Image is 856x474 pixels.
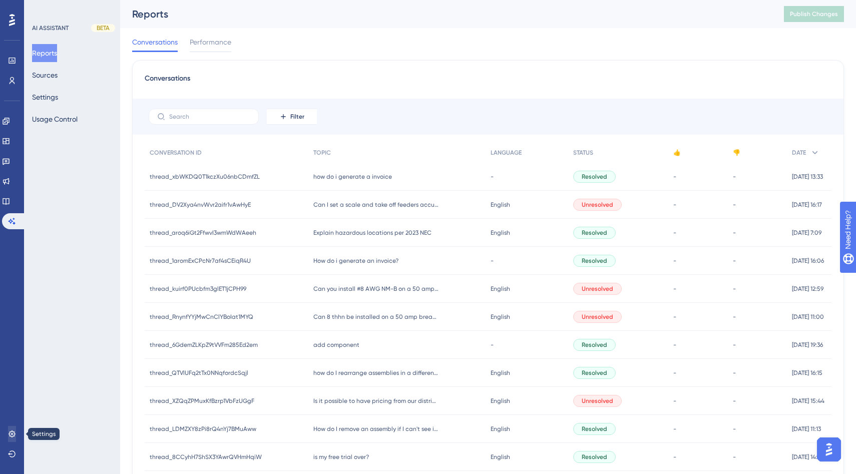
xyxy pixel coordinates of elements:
[313,369,439,377] span: how do I rearrange assemblies in a different order
[814,434,844,464] iframe: UserGuiding AI Assistant Launcher
[190,36,231,48] span: Performance
[582,229,607,237] span: Resolved
[313,453,369,461] span: is my free trial over?
[150,453,262,461] span: thread_8CCyhH7ShSX3YAwrQVHmHqiW
[582,453,607,461] span: Resolved
[150,257,251,265] span: thread_1aromExCPcNr7af4sCEiqR4U
[573,149,593,157] span: STATUS
[491,341,494,349] span: -
[582,173,607,181] span: Resolved
[150,285,246,293] span: thread_kuirf0PUcbfm3glET1jCPH99
[150,313,253,321] span: thread_RnynfYYjMwCnClYBoIat1MYQ
[673,201,676,209] span: -
[673,341,676,349] span: -
[792,341,823,349] span: [DATE] 19:36
[491,369,510,377] span: English
[24,3,63,15] span: Need Help?
[733,425,736,433] span: -
[673,173,676,181] span: -
[792,173,823,181] span: [DATE] 13:33
[673,229,676,237] span: -
[790,10,838,18] span: Publish Changes
[733,149,740,157] span: 👎
[313,285,439,293] span: Can you install #8 AWG NM-B on a 50 amp breaker?
[491,285,510,293] span: English
[313,229,432,237] span: Explain hazardous locations per 2023 NEC
[32,44,57,62] button: Reports
[733,285,736,293] span: -
[150,149,202,157] span: CONVERSATION ID
[784,6,844,22] button: Publish Changes
[313,257,398,265] span: How do i generate an invoice?
[673,285,676,293] span: -
[150,341,258,349] span: thread_6GdemZLKpZ9tVVFm285Ed2em
[582,201,613,209] span: Unresolved
[673,313,676,321] span: -
[32,110,78,128] button: Usage Control
[150,201,251,209] span: thread_DV2Xya4nvWvr2aifr1vAwHyE
[733,341,736,349] span: -
[491,257,494,265] span: -
[733,397,736,405] span: -
[792,397,824,405] span: [DATE] 15:44
[290,113,304,121] span: Filter
[313,201,439,209] span: Can I set a scale and take off feeders accurately?
[313,341,359,349] span: add component
[150,425,256,433] span: thread_LDMZXY8zPi8rQ4nYj7BMuAww
[733,369,736,377] span: -
[150,397,254,405] span: thread_XZQqZPMuxKfBzrp1VbFzUGgF
[313,397,439,405] span: Is it possible to have pricing from our distributors updated for material? It looks like our cost...
[792,425,821,433] span: [DATE] 11:13
[582,313,613,321] span: Unresolved
[132,36,178,48] span: Conversations
[792,201,822,209] span: [DATE] 16:17
[733,313,736,321] span: -
[673,397,676,405] span: -
[582,285,613,293] span: Unresolved
[792,453,824,461] span: [DATE] 14:56
[32,88,58,106] button: Settings
[582,425,607,433] span: Resolved
[582,257,607,265] span: Resolved
[32,66,58,84] button: Sources
[313,425,439,433] span: How do I remove an assembly if I can't see it on the visual design
[792,229,821,237] span: [DATE] 7:09
[491,173,494,181] span: -
[792,369,822,377] span: [DATE] 16:15
[491,229,510,237] span: English
[673,149,681,157] span: 👍
[132,7,759,21] div: Reports
[491,201,510,209] span: English
[792,285,823,293] span: [DATE] 12:59
[582,369,607,377] span: Resolved
[150,369,248,377] span: thread_QTVlUFq2tTx0NNqfordcSqjl
[792,149,806,157] span: DATE
[673,453,676,461] span: -
[733,201,736,209] span: -
[582,341,607,349] span: Resolved
[491,313,510,321] span: English
[733,453,736,461] span: -
[491,397,510,405] span: English
[313,149,331,157] span: TOPIC
[491,425,510,433] span: English
[792,257,824,265] span: [DATE] 16:06
[313,313,439,321] span: Can 8 thhn be installed on a 50 amp breaker
[491,149,522,157] span: LANGUAGE
[673,425,676,433] span: -
[733,257,736,265] span: -
[32,24,69,32] div: AI ASSISTANT
[267,109,317,125] button: Filter
[491,453,510,461] span: English
[169,113,250,120] input: Search
[145,73,190,91] span: Conversations
[313,173,392,181] span: how do i generate a invoice
[792,313,824,321] span: [DATE] 11:00
[673,369,676,377] span: -
[673,257,676,265] span: -
[150,229,256,237] span: thread_aroq6iGt2FfwvI3wmWdWAeeh
[150,173,260,181] span: thread_xbWKDQ0T1kczXu06nbCDmfZL
[91,24,115,32] div: BETA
